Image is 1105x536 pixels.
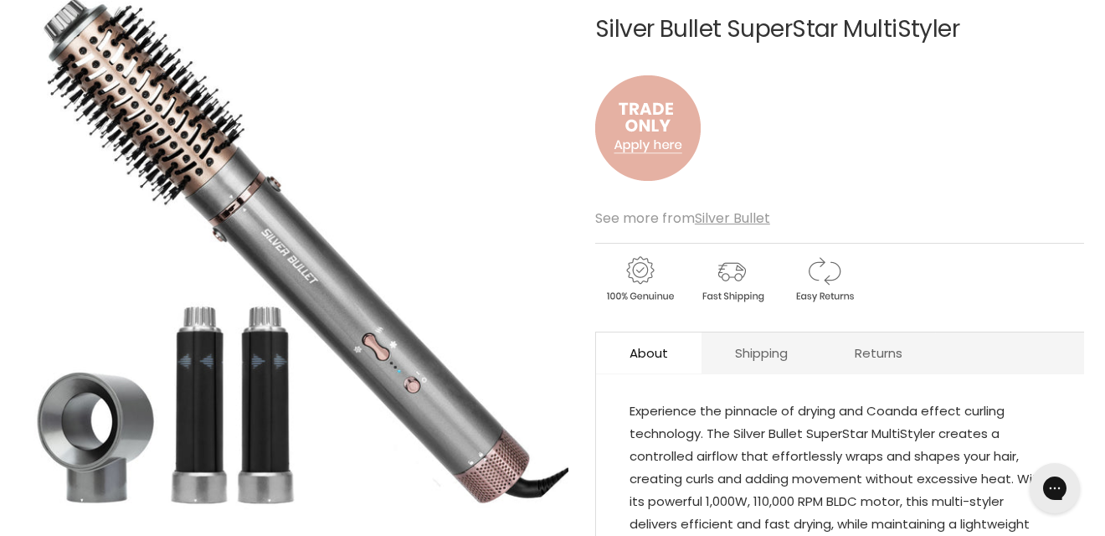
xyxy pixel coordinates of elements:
[595,59,701,198] img: to.png
[595,209,770,228] span: See more from
[595,17,1084,43] h1: Silver Bullet SuperStar MultiStyler
[595,254,684,305] img: genuine.gif
[779,254,868,305] img: returns.gif
[1021,457,1088,519] iframe: Gorgias live chat messenger
[687,254,776,305] img: shipping.gif
[695,209,770,228] a: Silver Bullet
[702,332,821,374] a: Shipping
[821,332,936,374] a: Returns
[596,332,702,374] a: About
